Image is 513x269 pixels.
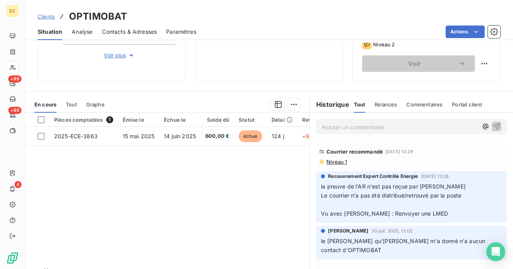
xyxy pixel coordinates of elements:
span: 600,00 € [205,132,229,140]
button: Voir plus [63,51,176,60]
span: Analyse [72,28,92,36]
span: 4 [15,181,22,188]
span: Courrier recommandé [326,148,383,155]
span: Graphe [86,101,105,108]
span: +94 j [302,133,316,139]
span: Portail client [452,101,482,108]
h3: OPTIMOBAT [69,9,127,24]
div: Échue le [164,117,196,123]
span: +99 [8,75,22,82]
img: Logo LeanPay [6,252,19,264]
span: Paramètres [166,28,196,36]
span: 15 mai 2025 [123,133,155,139]
div: Open Intercom Messenger [486,242,505,261]
span: Tout [66,101,77,108]
div: Délai [272,117,293,123]
span: le [PERSON_NAME] qu'[PERSON_NAME] m'a donné n'a aucun contact d'OPTIMOBAT [321,238,487,253]
span: Niveau 2 [373,41,395,48]
span: Commentaires [407,101,443,108]
span: +99 [8,107,22,114]
a: Clients [38,13,55,20]
span: échue [239,130,262,142]
h6: Historique [310,100,349,109]
div: Pièces comptables [54,116,113,123]
div: Émise le [123,117,155,123]
span: Niveau 1 [326,159,347,165]
span: la preuve de l'AR n'est pas reçue par [PERSON_NAME] [321,183,466,190]
span: 124 j [272,133,284,139]
span: Voir plus [104,51,135,59]
span: 30 juil. 2025, 12:02 [372,229,413,233]
span: Voir [372,60,458,67]
button: Voir [362,55,475,72]
span: Tout [354,101,366,108]
span: En cours [34,101,56,108]
div: Statut [239,117,262,123]
span: [DATE] 13:29 [385,149,413,154]
button: Actions [446,26,485,38]
span: Le courrier n'a pas été distribué/retrouvé par la poste [321,192,461,199]
span: Situation [38,28,62,36]
span: 14 juin 2025 [164,133,196,139]
span: Relances [375,101,397,108]
div: Retard [302,117,327,123]
span: Vu avec [PERSON_NAME] : Renvoyer une LMED [321,210,448,217]
span: Recouvrement Expert Contrôle Energie [328,173,418,180]
div: Solde dû [205,117,229,123]
div: EC [6,5,19,17]
span: 1 [106,116,113,123]
span: Contacts & Adresses [102,28,157,36]
span: [PERSON_NAME] [328,227,368,234]
span: [DATE] 13:28 [421,174,449,179]
span: 2025-ECE-3863 [54,133,98,139]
